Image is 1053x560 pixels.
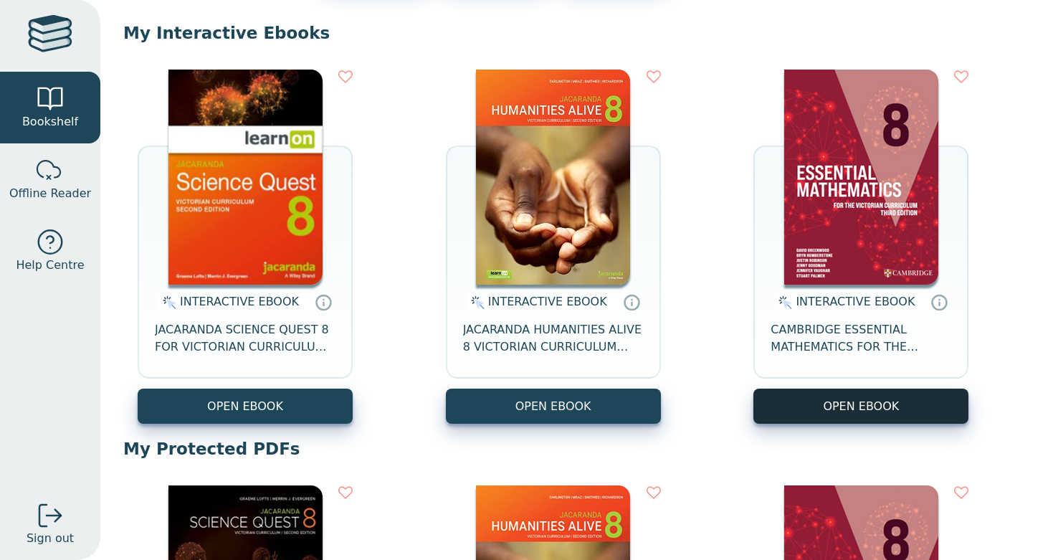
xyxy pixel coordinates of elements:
span: INTERACTIVE EBOOK [180,295,299,308]
img: fffb2005-5288-ea11-a992-0272d098c78b.png [168,70,323,285]
span: Sign out [27,530,74,547]
img: interactive.svg [774,294,792,311]
img: interactive.svg [158,294,176,311]
span: JACARANDA SCIENCE QUEST 8 FOR VICTORIAN CURRICULUM LEARNON 2E EBOOK [155,321,335,356]
a: Interactive eBooks are accessed online via the publisher’s portal. They contain interactive resou... [315,293,332,310]
span: INTERACTIVE EBOOK [488,295,607,308]
span: INTERACTIVE EBOOK [796,295,915,308]
span: Offline Reader [9,185,91,202]
img: bee2d5d4-7b91-e911-a97e-0272d098c78b.jpg [476,70,630,285]
img: interactive.svg [467,294,485,311]
span: Bookshelf [22,113,78,130]
a: Interactive eBooks are accessed online via the publisher’s portal. They contain interactive resou... [623,293,640,310]
span: CAMBRIDGE ESSENTIAL MATHEMATICS FOR THE VICTORIAN CURRICULUM YEAR 8 EBOOK 3E [771,321,951,356]
p: My Protected PDFs [123,438,1030,460]
a: Interactive eBooks are accessed online via the publisher’s portal. They contain interactive resou... [930,293,948,310]
span: JACARANDA HUMANITIES ALIVE 8 VICTORIAN CURRICULUM LEARNON EBOOK 2E [463,321,644,356]
span: Help Centre [16,257,84,274]
button: OPEN EBOOK [753,389,968,424]
button: OPEN EBOOK [446,389,661,424]
p: My Interactive Ebooks [123,22,1030,44]
img: bedfc1f2-ad15-45fb-9889-51f3863b3b8f.png [784,70,938,285]
button: OPEN EBOOK [138,389,353,424]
